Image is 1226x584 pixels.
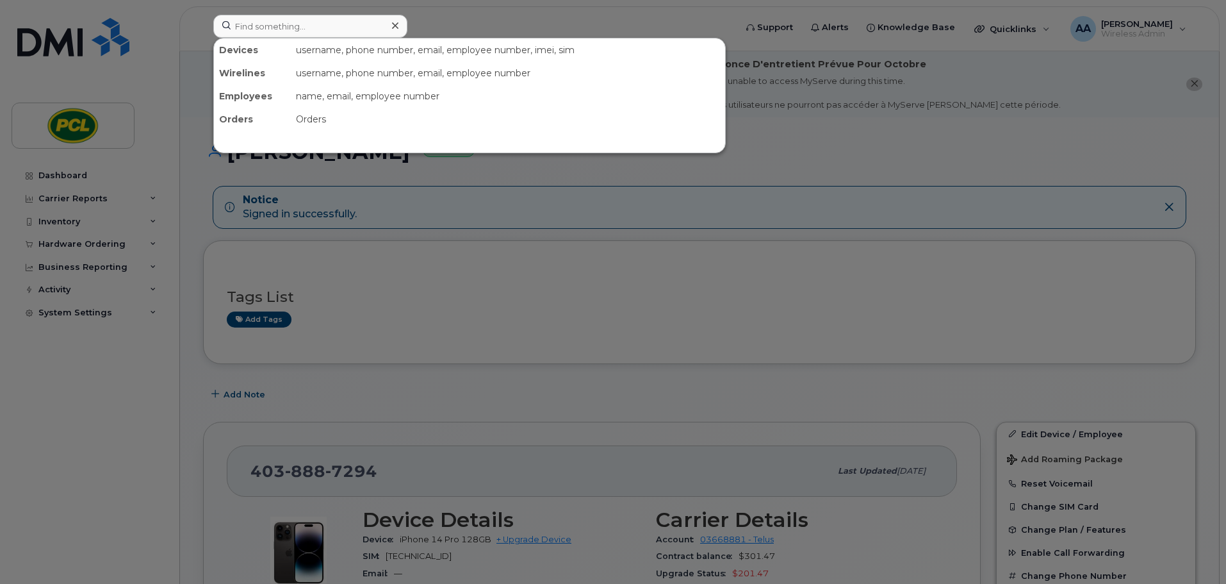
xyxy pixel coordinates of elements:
div: Devices [214,38,291,62]
div: Employees [214,85,291,108]
div: Wirelines [214,62,291,85]
div: Orders [214,108,291,131]
div: name, email, employee number [291,85,725,108]
div: username, phone number, email, employee number [291,62,725,85]
div: Orders [291,108,725,131]
div: username, phone number, email, employee number, imei, sim [291,38,725,62]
